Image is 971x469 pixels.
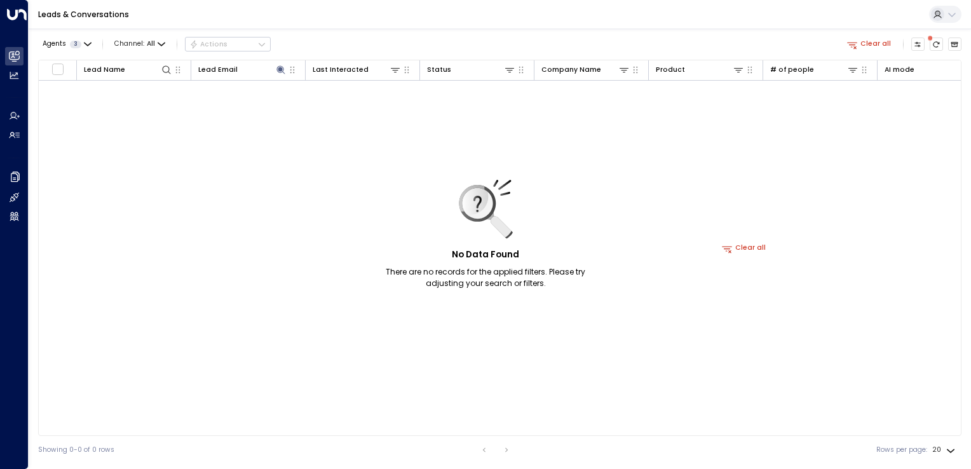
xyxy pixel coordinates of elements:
div: Lead Name [84,64,125,76]
div: Lead Name [84,64,173,76]
h5: No Data Found [452,248,519,261]
nav: pagination navigation [476,442,515,458]
span: Toggle select all [51,63,64,75]
div: Status [427,64,516,76]
button: Clear all [843,37,895,51]
button: Customize [911,37,925,51]
span: Agents [43,41,66,48]
div: Lead Email [198,64,287,76]
div: # of people [770,64,814,76]
div: # of people [770,64,859,76]
div: Company Name [541,64,601,76]
div: Status [427,64,451,76]
button: Clear all [718,241,770,255]
button: Agents3 [38,37,95,51]
button: Channel:All [111,37,169,51]
div: Button group with a nested menu [185,37,271,52]
div: Last Interacted [313,64,369,76]
label: Rows per page: [876,445,927,455]
div: 20 [932,442,958,458]
div: AI mode [885,64,914,76]
span: All [147,40,155,48]
button: Actions [185,37,271,52]
div: Lead Email [198,64,238,76]
p: There are no records for the applied filters. Please try adjusting your search or filters. [367,266,605,289]
button: Archived Leads [948,37,962,51]
div: Product [656,64,745,76]
span: Channel: [111,37,169,51]
div: Product [656,64,685,76]
span: 3 [70,41,81,48]
div: Company Name [541,64,630,76]
a: Leads & Conversations [38,9,129,20]
span: There are new threads available. Refresh the grid to view the latest updates. [930,37,944,51]
div: Last Interacted [313,64,402,76]
div: Showing 0-0 of 0 rows [38,445,114,455]
div: Actions [189,40,228,49]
